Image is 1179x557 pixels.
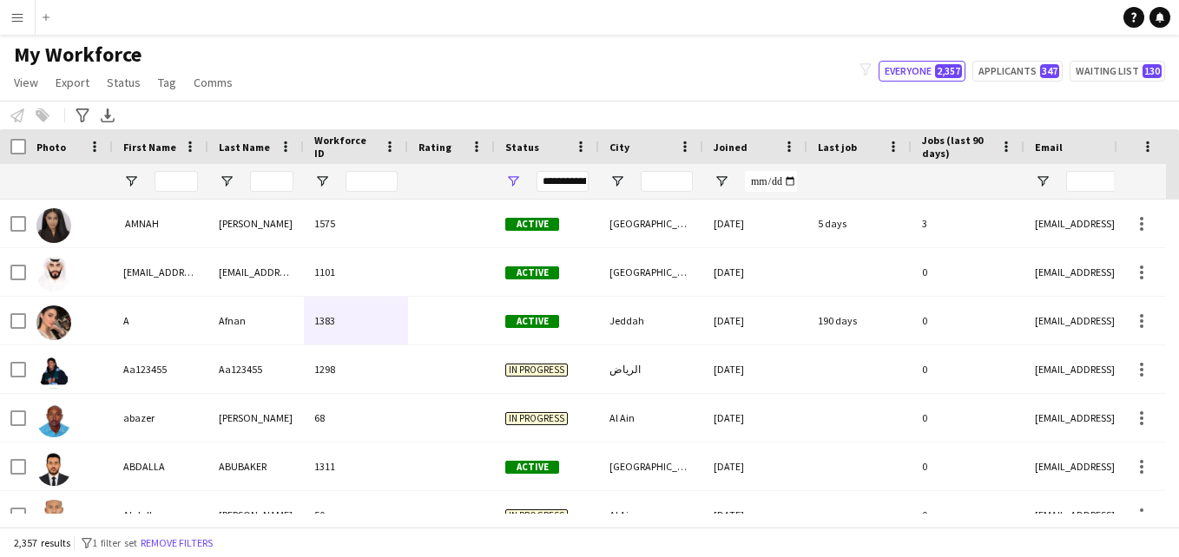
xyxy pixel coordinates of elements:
div: 190 days [807,297,912,344]
input: First Name Filter Input [155,171,198,192]
span: Export [56,75,89,90]
div: 3 [912,200,1024,247]
button: Applicants347 [972,61,1063,82]
span: 347 [1040,64,1059,78]
div: Abdalla [113,491,208,539]
div: [PERSON_NAME] [208,491,304,539]
span: My Workforce [14,42,142,68]
div: 50 [304,491,408,539]
div: [DATE] [703,394,807,442]
div: [DATE] [703,248,807,296]
div: 0 [912,345,1024,393]
div: [DATE] [703,297,807,344]
span: 2,357 [935,64,962,78]
span: Active [505,315,559,328]
div: Aa123455 [113,345,208,393]
a: Comms [187,71,240,94]
img: A Afnan [36,305,71,340]
button: Remove filters [137,534,216,553]
img: Abdalla Kamal [36,500,71,534]
div: ‏ AMNAH [113,200,208,247]
button: Open Filter Menu [505,174,521,189]
span: Joined [714,141,748,154]
div: abazer [113,394,208,442]
div: Al Ain [599,394,703,442]
div: Al Ain [599,491,703,539]
img: 3khaled7@gmail.com 3khaled7@gmail.com [36,257,71,292]
span: Workforce ID [314,134,377,160]
span: Active [505,218,559,231]
app-action-btn: Export XLSX [97,105,118,126]
div: 0 [912,394,1024,442]
div: Aa123455 [208,345,304,393]
span: In progress [505,364,568,377]
span: In progress [505,509,568,522]
input: Workforce ID Filter Input [346,171,398,192]
div: [PERSON_NAME] [208,394,304,442]
div: [GEOGRAPHIC_DATA] [599,442,703,490]
div: 1575 [304,200,408,247]
div: 68 [304,394,408,442]
div: 1101 [304,248,408,296]
a: Status [100,71,148,94]
img: ABDALLA ABUBAKER [36,451,71,486]
button: Open Filter Menu [714,174,729,189]
div: [DATE] [703,491,807,539]
span: 130 [1143,64,1162,78]
span: City [609,141,629,154]
div: 0 [912,248,1024,296]
div: 1383 [304,297,408,344]
div: [DATE] [703,442,807,490]
span: Active [505,266,559,279]
div: [EMAIL_ADDRESS][DOMAIN_NAME] [208,248,304,296]
div: [DATE] [703,345,807,393]
input: Joined Filter Input [745,171,797,192]
button: Open Filter Menu [219,174,234,189]
input: Last Name Filter Input [250,171,293,192]
a: View [7,71,45,94]
span: Rating [418,141,451,154]
span: Last Name [219,141,270,154]
span: Jobs (last 90 days) [922,134,993,160]
div: ABUBAKER [208,442,304,490]
div: Jeddah [599,297,703,344]
button: Everyone2,357 [879,61,965,82]
button: Open Filter Menu [123,174,139,189]
div: A [113,297,208,344]
span: Last job [818,141,857,154]
button: Open Filter Menu [1035,174,1051,189]
span: In progress [505,412,568,425]
div: [PERSON_NAME] [208,200,304,247]
div: [GEOGRAPHIC_DATA] [599,200,703,247]
a: Tag [151,71,183,94]
div: [DATE] [703,200,807,247]
div: 0 [912,491,1024,539]
div: ABDALLA [113,442,208,490]
button: Open Filter Menu [609,174,625,189]
app-action-btn: Advanced filters [72,105,93,126]
span: View [14,75,38,90]
div: الرياض [599,345,703,393]
button: Open Filter Menu [314,174,330,189]
div: 5 days [807,200,912,247]
span: Photo [36,141,66,154]
div: Afnan [208,297,304,344]
div: [GEOGRAPHIC_DATA] [599,248,703,296]
span: Email [1035,141,1063,154]
a: Export [49,71,96,94]
img: Aa123455 Aa123455 [36,354,71,389]
div: [EMAIL_ADDRESS][DOMAIN_NAME] [113,248,208,296]
div: 0 [912,442,1024,490]
span: First Name [123,141,176,154]
span: Status [505,141,539,154]
span: Status [107,75,141,90]
span: Active [505,461,559,474]
div: 0 [912,297,1024,344]
span: 1 filter set [92,536,137,549]
span: Comms [194,75,233,90]
img: ‏ AMNAH IDRIS [36,208,71,243]
span: Tag [158,75,176,90]
div: 1311 [304,442,408,490]
input: City Filter Input [641,171,693,192]
button: Waiting list130 [1070,61,1165,82]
